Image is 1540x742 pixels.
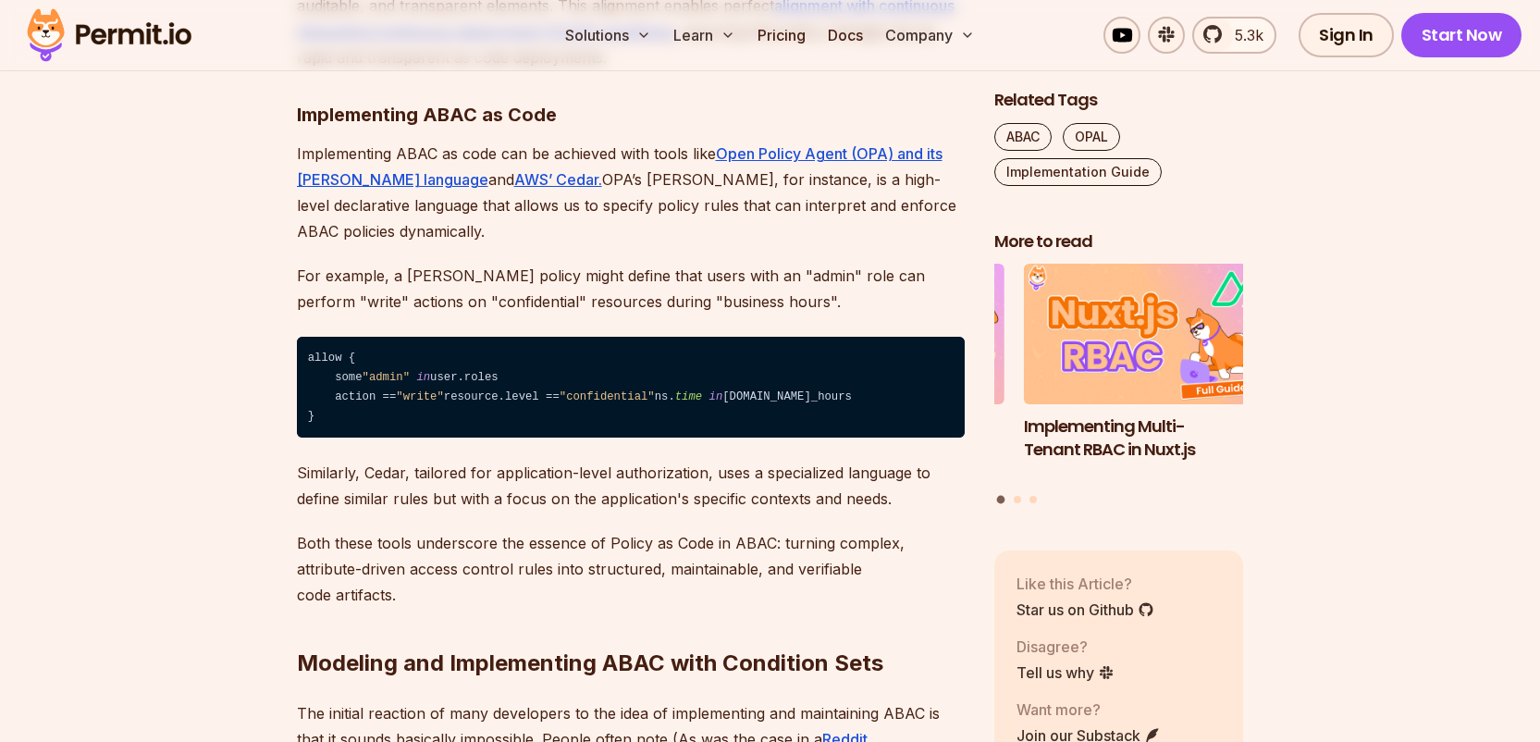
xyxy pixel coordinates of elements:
[396,390,443,403] span: "write"
[297,575,965,678] h2: Modeling and Implementing ABAC with Condition Sets
[514,170,602,189] a: AWS’ Cedar.
[297,104,557,126] strong: Implementing ABAC as Code
[1024,265,1274,485] li: 1 of 3
[709,390,723,403] span: in
[1014,496,1021,503] button: Go to slide 2
[560,390,655,403] span: "confidential"
[1024,415,1274,462] h3: Implementing Multi-Tenant RBAC in Nuxt.js
[1024,265,1274,485] a: Implementing Multi-Tenant RBAC in Nuxt.jsImplementing Multi-Tenant RBAC in Nuxt.js
[675,390,702,403] span: time
[666,17,743,54] button: Learn
[558,17,659,54] button: Solutions
[755,265,1004,405] img: Policy-Based Access Control (PBAC) Isn’t as Great as You Think
[750,17,813,54] a: Pricing
[1192,17,1276,54] a: 5.3k
[994,230,1244,254] h2: More to read
[1063,123,1120,151] a: OPAL
[755,265,1004,485] li: 3 of 3
[1224,24,1263,46] span: 5.3k
[1016,573,1154,595] p: Like this Article?
[878,17,982,54] button: Company
[297,337,965,438] code: allow { some user.roles action == resource.level == ns. [DOMAIN_NAME]_hours }
[1299,13,1394,57] a: Sign In
[1029,496,1037,503] button: Go to slide 3
[363,371,410,384] span: "admin"
[297,141,965,244] p: Implementing ABAC as code can be achieved with tools like and OPA’s [PERSON_NAME], for instance, ...
[1016,599,1154,621] a: Star us on Github
[997,496,1005,504] button: Go to slide 1
[820,17,870,54] a: Docs
[297,530,965,608] p: Both these tools underscore the essence of Policy as Code in ABAC: turning complex, attribute-dri...
[994,158,1162,186] a: Implementation Guide
[297,460,965,512] p: Similarly, Cedar, tailored for application-level authorization, uses a specialized language to de...
[994,89,1244,112] h2: Related Tags
[416,371,430,384] span: in
[297,263,965,315] p: For example, a [PERSON_NAME] policy might define that users with an "admin" role can perform "wri...
[18,4,200,67] img: Permit logo
[1024,265,1274,405] img: Implementing Multi-Tenant RBAC in Nuxt.js
[1016,636,1115,658] p: Disagree?
[755,415,1004,484] h3: Policy-Based Access Control (PBAC) Isn’t as Great as You Think
[1401,13,1522,57] a: Start Now
[1016,662,1115,684] a: Tell us why
[994,123,1052,151] a: ABAC
[1016,699,1161,721] p: Want more?
[994,265,1244,507] div: Posts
